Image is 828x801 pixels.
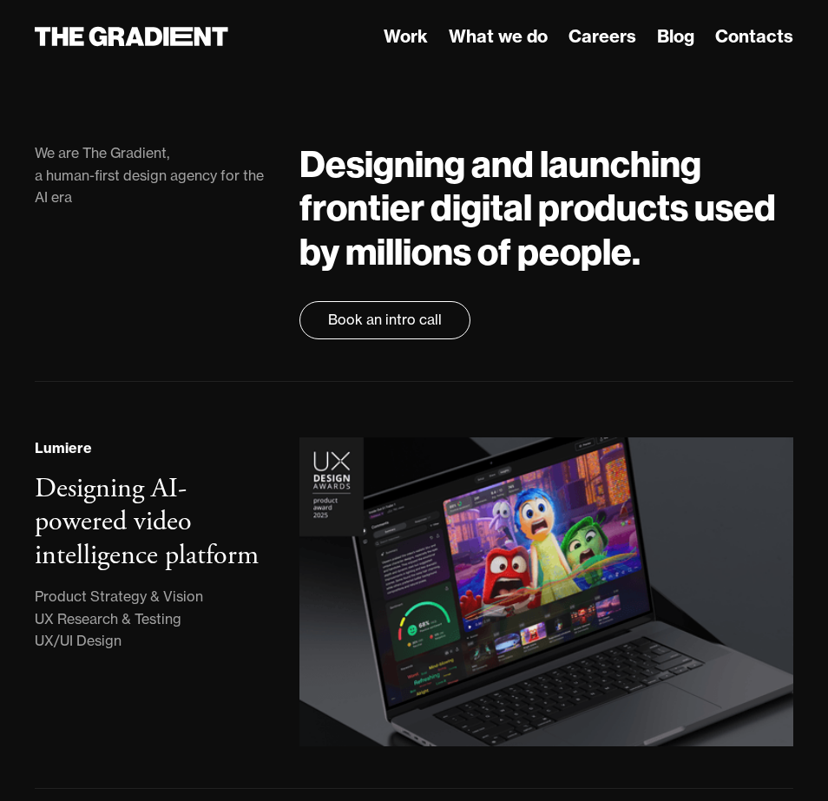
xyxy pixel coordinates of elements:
[568,23,636,49] a: Careers
[449,23,548,49] a: What we do
[35,437,92,458] div: Lumiere
[657,23,694,49] a: Blog
[299,142,793,273] h1: Designing and launching frontier digital products used by millions of people.
[35,471,259,573] h3: Designing AI-powered video intelligence platform
[35,437,793,746] a: LumiereDesigning AI-powered video intelligence platformProduct Strategy & VisionUX Research & Tes...
[299,301,470,339] a: Book an intro call
[35,142,265,209] div: We are The Gradient, a human-first design agency for the AI era
[384,23,428,49] a: Work
[35,586,203,653] div: Product Strategy & Vision UX Research & Testing UX/UI Design
[715,23,793,49] a: Contacts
